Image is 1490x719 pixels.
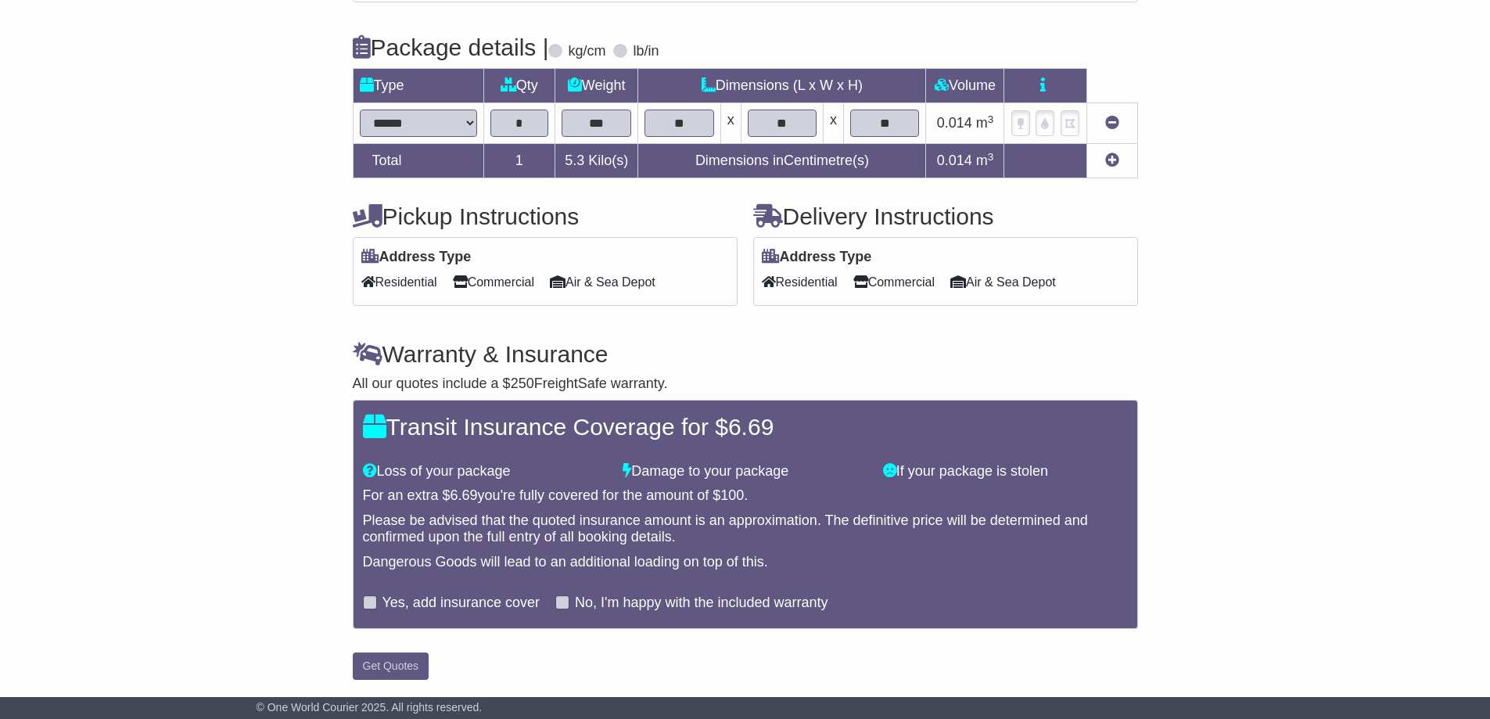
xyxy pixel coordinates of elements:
td: Volume [926,69,1004,103]
a: Remove this item [1105,115,1119,131]
td: Kilo(s) [555,144,638,178]
div: Please be advised that the quoted insurance amount is an approximation. The definitive price will... [363,512,1128,546]
span: 100 [720,487,744,503]
sup: 3 [988,113,994,125]
span: © One World Courier 2025. All rights reserved. [257,701,483,714]
td: Total [353,144,483,178]
td: Dimensions in Centimetre(s) [638,144,926,178]
sup: 3 [988,151,994,163]
td: Type [353,69,483,103]
h4: Pickup Instructions [353,203,738,229]
span: Commercial [453,270,534,294]
td: x [720,103,741,144]
span: Residential [361,270,437,294]
span: m [976,153,994,168]
label: lb/in [633,43,659,60]
span: m [976,115,994,131]
span: 0.014 [937,115,972,131]
span: Air & Sea Depot [950,270,1056,294]
td: Dimensions (L x W x H) [638,69,926,103]
label: Address Type [762,249,872,266]
span: 6.69 [728,414,774,440]
h4: Delivery Instructions [753,203,1138,229]
a: Add new item [1105,153,1119,168]
h4: Warranty & Insurance [353,341,1138,367]
span: 6.69 [451,487,478,503]
div: Loss of your package [355,463,616,480]
span: Air & Sea Depot [550,270,655,294]
div: If your package is stolen [875,463,1136,480]
div: Damage to your package [615,463,875,480]
span: 250 [511,376,534,391]
label: Address Type [361,249,472,266]
span: Residential [762,270,838,294]
span: 0.014 [937,153,972,168]
h4: Package details | [353,34,549,60]
h4: Transit Insurance Coverage for $ [363,414,1128,440]
td: Qty [483,69,555,103]
span: 5.3 [565,153,584,168]
label: Yes, add insurance cover [382,595,540,612]
button: Get Quotes [353,652,429,680]
span: Commercial [853,270,935,294]
td: Weight [555,69,638,103]
td: 1 [483,144,555,178]
div: Dangerous Goods will lead to an additional loading on top of this. [363,554,1128,571]
label: kg/cm [568,43,605,60]
div: All our quotes include a $ FreightSafe warranty. [353,376,1138,393]
label: No, I'm happy with the included warranty [575,595,828,612]
td: x [824,103,844,144]
div: For an extra $ you're fully covered for the amount of $ . [363,487,1128,505]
